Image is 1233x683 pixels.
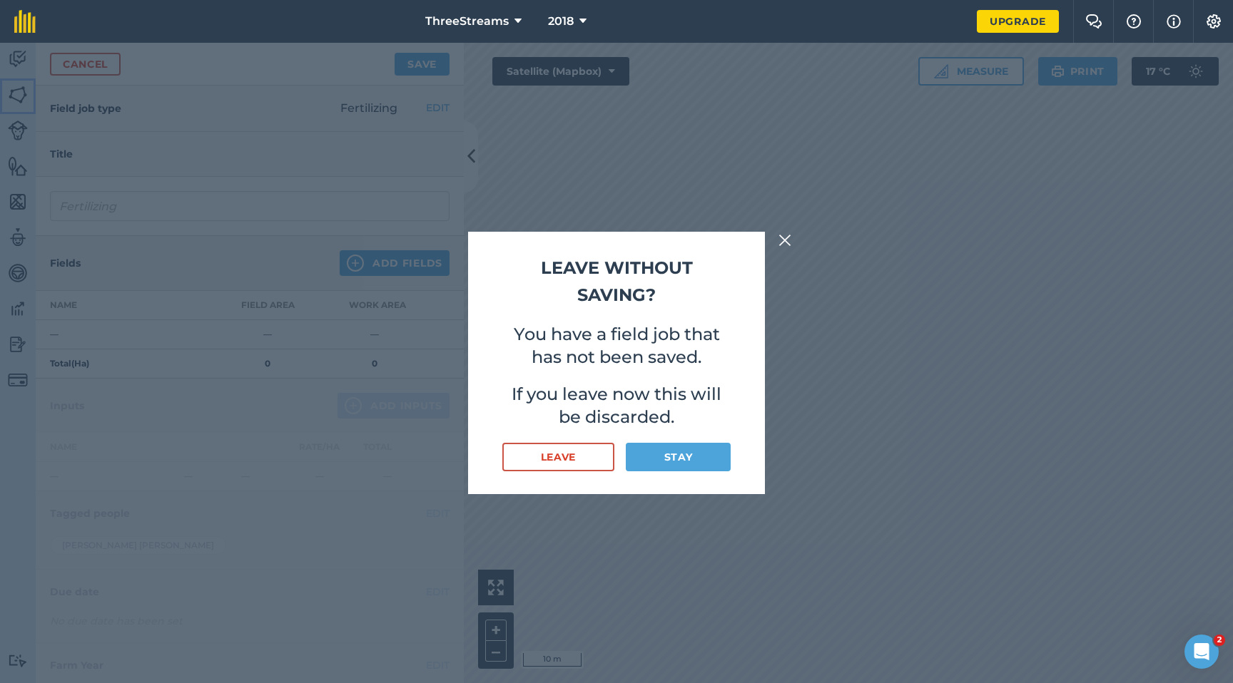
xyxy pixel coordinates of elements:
img: A question mark icon [1125,14,1142,29]
span: 2018 [548,13,574,30]
button: Leave [502,443,614,471]
span: ThreeStreams [425,13,509,30]
h2: Leave without saving? [502,255,731,309]
button: Stay [626,443,731,471]
p: If you leave now this will be discarded. [502,383,731,428]
p: You have a field job that has not been saved. [502,323,731,369]
img: fieldmargin Logo [14,10,36,33]
img: Two speech bubbles overlapping with the left bubble in the forefront [1085,14,1102,29]
img: svg+xml;base64,PHN2ZyB4bWxucz0iaHR0cDovL3d3dy53My5vcmcvMjAwMC9zdmciIHdpZHRoPSIxNyIgaGVpZ2h0PSIxNy... [1167,13,1181,30]
a: Upgrade [977,10,1059,33]
span: 2 [1214,635,1225,646]
iframe: Intercom live chat [1184,635,1219,669]
img: svg+xml;base64,PHN2ZyB4bWxucz0iaHR0cDovL3d3dy53My5vcmcvMjAwMC9zdmciIHdpZHRoPSIyMiIgaGVpZ2h0PSIzMC... [778,232,791,249]
img: A cog icon [1205,14,1222,29]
